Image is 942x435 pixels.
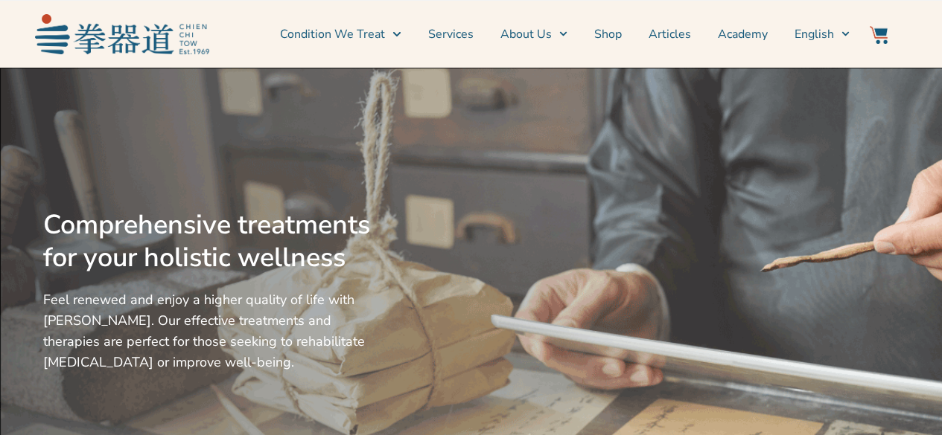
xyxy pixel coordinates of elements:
a: Condition We Treat [280,16,401,53]
a: Academy [718,16,768,53]
p: Feel renewed and enjoy a higher quality of life with [PERSON_NAME]. Our effective treatments and ... [43,289,377,373]
a: Switch to English [795,16,850,53]
nav: Menu [217,16,850,53]
h2: Comprehensive treatments for your holistic wellness [43,209,377,274]
a: Shop [594,16,622,53]
a: Services [428,16,474,53]
span: English [795,25,834,43]
img: Website Icon-03 [870,26,888,44]
a: About Us [500,16,567,53]
a: Articles [649,16,691,53]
